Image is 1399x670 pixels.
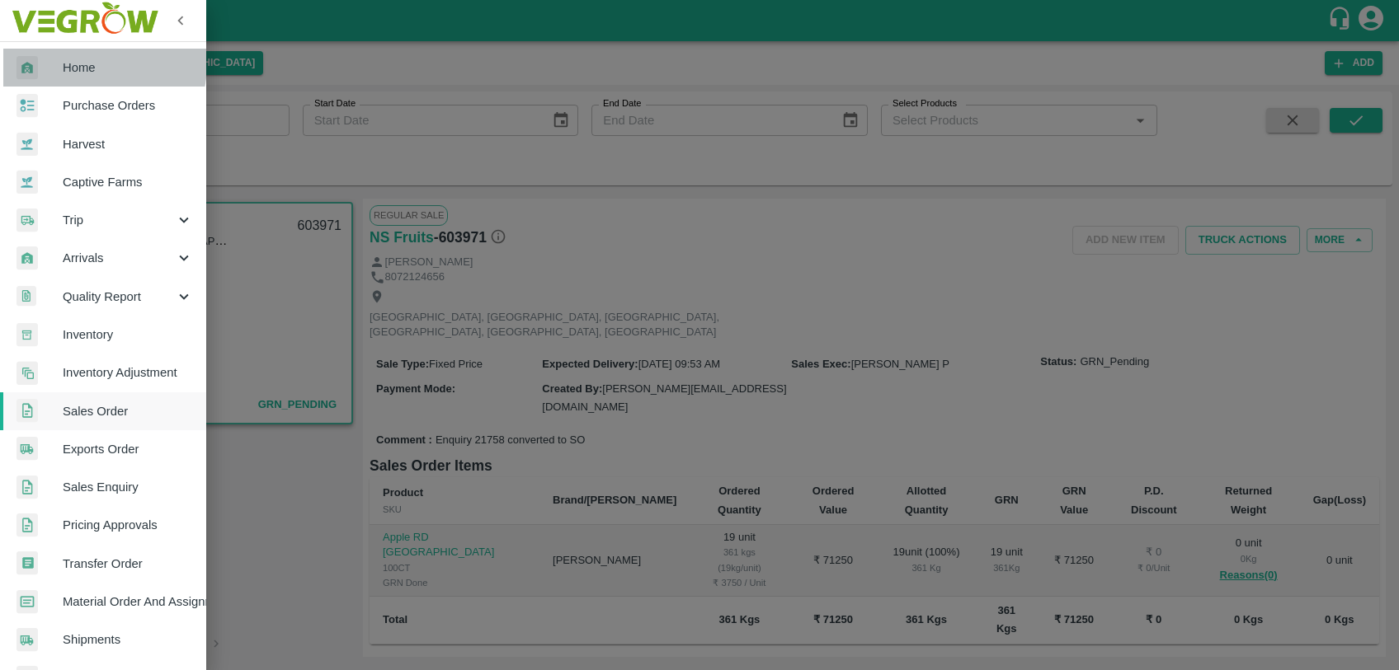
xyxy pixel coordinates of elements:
[63,440,193,458] span: Exports Order
[63,402,193,420] span: Sales Order
[16,437,38,461] img: shipments
[16,513,38,537] img: sales
[16,399,38,423] img: sales
[63,630,193,649] span: Shipments
[63,363,193,382] span: Inventory Adjustment
[63,516,193,534] span: Pricing Approvals
[63,478,193,496] span: Sales Enquiry
[16,628,38,652] img: shipments
[16,246,38,270] img: whArrival
[63,249,175,267] span: Arrivals
[16,286,36,307] img: qualityReport
[63,173,193,191] span: Captive Farms
[16,56,38,80] img: whArrival
[63,211,175,229] span: Trip
[16,170,38,194] img: harvest
[16,361,38,385] img: inventory
[63,288,175,306] span: Quality Report
[63,96,193,115] span: Purchase Orders
[16,590,38,614] img: centralMaterial
[16,208,38,232] img: delivery
[63,555,193,573] span: Transfer Order
[16,94,38,118] img: reciept
[16,551,38,575] img: whTransfer
[16,323,38,347] img: whInventory
[63,59,193,77] span: Home
[16,476,38,499] img: sales
[63,135,193,153] span: Harvest
[63,326,193,344] span: Inventory
[63,593,193,611] span: Material Order And Assignment
[16,132,38,157] img: harvest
